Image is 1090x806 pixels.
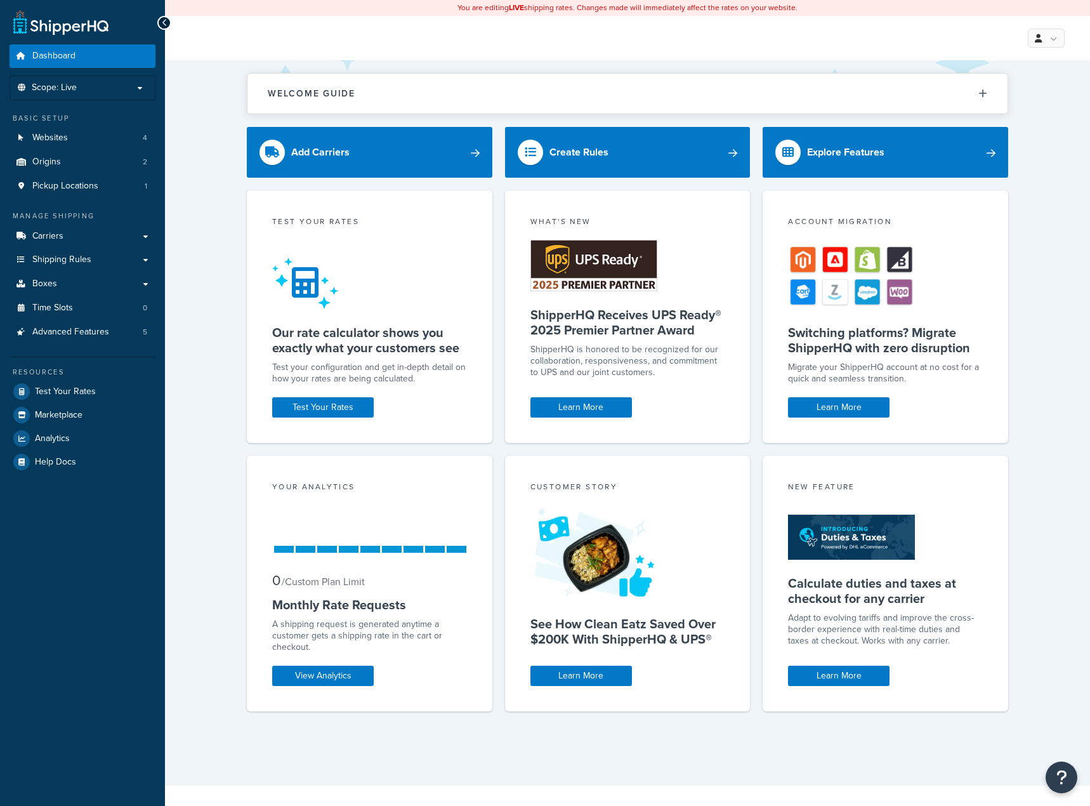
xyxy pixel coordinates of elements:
div: Account Migration [788,216,983,230]
h5: ShipperHQ Receives UPS Ready® 2025 Premier Partner Award [530,307,725,338]
a: Origins2 [10,150,155,174]
a: View Analytics [272,666,374,686]
span: Advanced Features [32,327,109,338]
a: Websites4 [10,126,155,150]
a: Dashboard [10,44,155,68]
span: Help Docs [35,457,76,468]
div: Customer Story [530,481,725,496]
span: Pickup Locations [32,181,98,192]
a: Time Slots0 [10,296,155,320]
a: Learn More [788,397,890,418]
b: LIVE [509,2,524,13]
div: Test your rates [272,216,467,230]
div: Add Carriers [291,143,350,161]
div: What's New [530,216,725,230]
a: Add Carriers [247,127,492,178]
a: Test Your Rates [272,397,374,418]
li: Websites [10,126,155,150]
h5: Monthly Rate Requests [272,597,467,612]
div: Manage Shipping [10,211,155,221]
a: Carriers [10,225,155,248]
span: Test Your Rates [35,386,96,397]
a: Learn More [530,397,632,418]
div: Migrate your ShipperHQ account at no cost for a quick and seamless transition. [788,362,983,385]
span: Marketplace [35,410,82,421]
span: Boxes [32,279,57,289]
p: ShipperHQ is honored to be recognized for our collaboration, responsiveness, and commitment to UP... [530,344,725,378]
small: / Custom Plan Limit [282,574,365,589]
button: Open Resource Center [1046,762,1077,793]
div: New Feature [788,481,983,496]
div: Explore Features [807,143,884,161]
span: Time Slots [32,303,73,314]
div: Test your configuration and get in-depth detail on how your rates are being calculated. [272,362,467,385]
div: Basic Setup [10,113,155,124]
li: Time Slots [10,296,155,320]
span: Dashboard [32,51,76,62]
a: Learn More [788,666,890,686]
h2: Welcome Guide [268,89,355,98]
li: Pickup Locations [10,175,155,198]
a: Test Your Rates [10,380,155,403]
span: Scope: Live [32,83,77,93]
button: Welcome Guide [247,74,1008,114]
div: Your Analytics [272,481,467,496]
span: Analytics [35,433,70,444]
h5: Our rate calculator shows you exactly what your customers see [272,325,467,355]
p: Adapt to evolving tariffs and improve the cross-border experience with real-time duties and taxes... [788,612,983,647]
span: 0 [143,303,147,314]
div: Resources [10,367,155,378]
a: Advanced Features5 [10,320,155,344]
h5: Switching platforms? Migrate ShipperHQ with zero disruption [788,325,983,355]
span: Websites [32,133,68,143]
a: Boxes [10,272,155,296]
div: A shipping request is generated anytime a customer gets a shipping rate in the cart or checkout. [272,619,467,653]
span: Origins [32,157,61,168]
span: 0 [272,570,280,591]
h5: Calculate duties and taxes at checkout for any carrier [788,576,983,606]
a: Shipping Rules [10,248,155,272]
div: Create Rules [549,143,608,161]
span: 2 [143,157,147,168]
li: Advanced Features [10,320,155,344]
span: Shipping Rules [32,254,91,265]
span: 4 [143,133,147,143]
span: Carriers [32,231,63,242]
a: Help Docs [10,451,155,473]
a: Analytics [10,427,155,450]
a: Learn More [530,666,632,686]
a: Marketplace [10,404,155,426]
a: Create Rules [505,127,751,178]
span: 1 [145,181,147,192]
li: Origins [10,150,155,174]
span: 5 [143,327,147,338]
a: Explore Features [763,127,1008,178]
h5: See How Clean Eatz Saved Over $200K With ShipperHQ & UPS® [530,616,725,647]
a: Pickup Locations1 [10,175,155,198]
